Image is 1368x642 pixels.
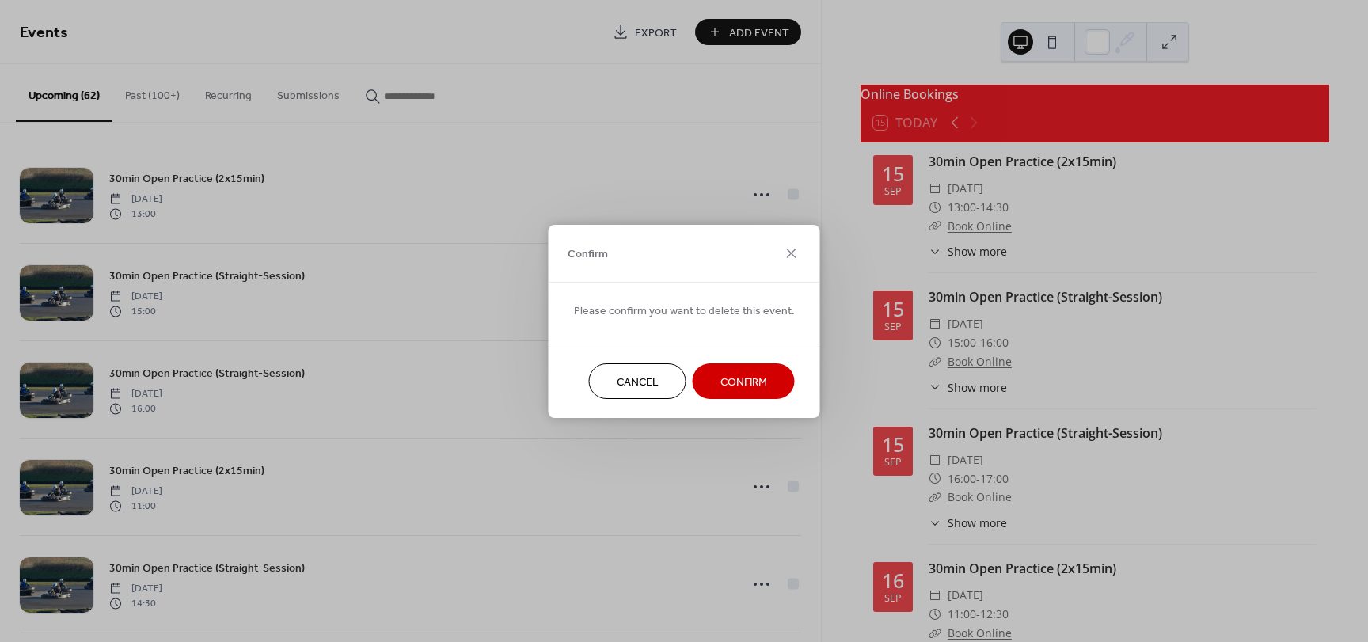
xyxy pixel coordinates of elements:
span: Confirm [720,374,767,390]
button: Confirm [693,363,795,399]
span: Please confirm you want to delete this event. [574,302,795,319]
button: Cancel [589,363,686,399]
span: Cancel [617,374,659,390]
span: Confirm [568,246,608,263]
